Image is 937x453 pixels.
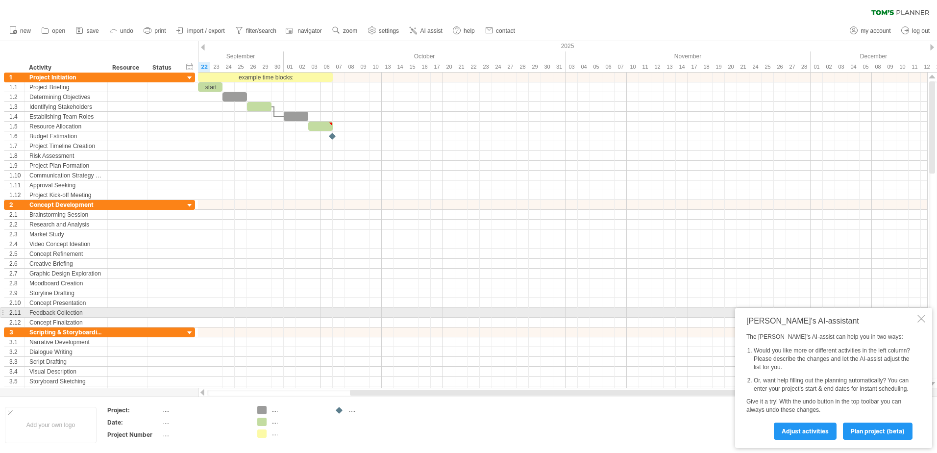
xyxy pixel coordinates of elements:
div: Friday, 26 September 2025 [247,62,259,72]
div: Thursday, 2 October 2025 [296,62,308,72]
div: 1.8 [9,151,24,160]
div: 2.2 [9,220,24,229]
div: Monday, 17 November 2025 [688,62,700,72]
div: Friday, 17 October 2025 [431,62,443,72]
div: Video Concept Ideation [29,239,102,249]
div: Scripting & Storyboarding [29,327,102,337]
div: .... [271,406,325,414]
div: Monday, 13 October 2025 [382,62,394,72]
div: Wednesday, 1 October 2025 [284,62,296,72]
a: import / export [174,25,228,37]
div: Script Drafting [29,357,102,366]
div: 3.3 [9,357,24,366]
div: 3.1 [9,337,24,347]
a: log out [899,25,933,37]
div: .... [163,418,246,427]
div: Tuesday, 28 October 2025 [517,62,529,72]
div: Narrative Development [29,337,102,347]
div: Wednesday, 19 November 2025 [713,62,725,72]
div: Wednesday, 10 December 2025 [896,62,909,72]
div: Resource Allocation [29,122,102,131]
div: Project Timeline Creation [29,141,102,151]
div: 1.12 [9,190,24,200]
div: 1.1 [9,82,24,92]
span: filter/search [246,27,276,34]
a: zoom [330,25,360,37]
div: Risk Assessment [29,151,102,160]
div: The [PERSON_NAME]'s AI-assist can help you in two ways: Give it a try! With the undo button in th... [746,333,915,439]
div: 2.7 [9,269,24,278]
span: AI assist [420,27,442,34]
div: 3.2 [9,347,24,356]
div: October 2025 [284,51,566,62]
span: settings [379,27,399,34]
div: Resource [112,63,142,73]
div: Project Briefing [29,82,102,92]
div: Concept Presentation [29,298,102,307]
div: Brainstorming Session [29,210,102,219]
a: open [39,25,68,37]
div: Tuesday, 2 December 2025 [823,62,835,72]
div: Storyboard Sketching [29,377,102,386]
div: 3.5 [9,377,24,386]
div: 1.7 [9,141,24,151]
div: 2.9 [9,288,24,298]
div: Friday, 12 December 2025 [921,62,933,72]
div: Scene Sequencing [29,386,102,396]
div: Communication Strategy Development [29,171,102,180]
div: Tuesday, 21 October 2025 [455,62,468,72]
div: Friday, 21 November 2025 [737,62,749,72]
div: Project Initiation [29,73,102,82]
div: Establishing Team Roles [29,112,102,121]
div: 2.5 [9,249,24,258]
a: save [73,25,101,37]
div: Monday, 29 September 2025 [259,62,271,72]
a: print [141,25,169,37]
div: Thursday, 9 October 2025 [357,62,370,72]
div: Monday, 1 December 2025 [811,62,823,72]
span: undo [120,27,133,34]
div: 2.6 [9,259,24,268]
div: Thursday, 23 October 2025 [480,62,492,72]
div: 2.3 [9,229,24,239]
div: 1.3 [9,102,24,111]
div: Project Number [107,430,161,439]
div: 3.6 [9,386,24,396]
div: Visual Description [29,367,102,376]
div: 1.10 [9,171,24,180]
li: Would you like more or different activities in the left column? Please describe the changes and l... [754,347,915,371]
div: 1.4 [9,112,24,121]
div: Tuesday, 25 November 2025 [762,62,774,72]
div: 3.4 [9,367,24,376]
div: Activity [29,63,102,73]
div: Add your own logo [5,407,97,443]
div: Market Study [29,229,102,239]
a: settings [366,25,402,37]
div: Storyline Drafting [29,288,102,298]
span: contact [496,27,515,34]
div: Friday, 5 December 2025 [860,62,872,72]
div: Friday, 31 October 2025 [553,62,566,72]
div: .... [349,406,402,414]
div: Concept Finalization [29,318,102,327]
div: Determining Objectives [29,92,102,101]
div: Thursday, 30 October 2025 [541,62,553,72]
span: new [20,27,31,34]
div: 1 [9,73,24,82]
div: Tuesday, 11 November 2025 [639,62,651,72]
div: Wednesday, 22 October 2025 [468,62,480,72]
a: undo [107,25,136,37]
div: Wednesday, 5 November 2025 [590,62,602,72]
div: [PERSON_NAME]'s AI-assistant [746,317,915,326]
div: Friday, 28 November 2025 [798,62,811,72]
div: Thursday, 4 December 2025 [847,62,860,72]
div: November 2025 [566,51,811,62]
div: .... [163,406,246,414]
div: Thursday, 11 December 2025 [909,62,921,72]
a: plan project (beta) [843,423,912,440]
div: Thursday, 27 November 2025 [786,62,798,72]
div: .... [271,418,325,426]
div: Tuesday, 23 September 2025 [210,62,222,72]
li: Or, want help filling out the planning automatically? You can enter your project's start & end da... [754,377,915,393]
span: navigator [297,27,321,34]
